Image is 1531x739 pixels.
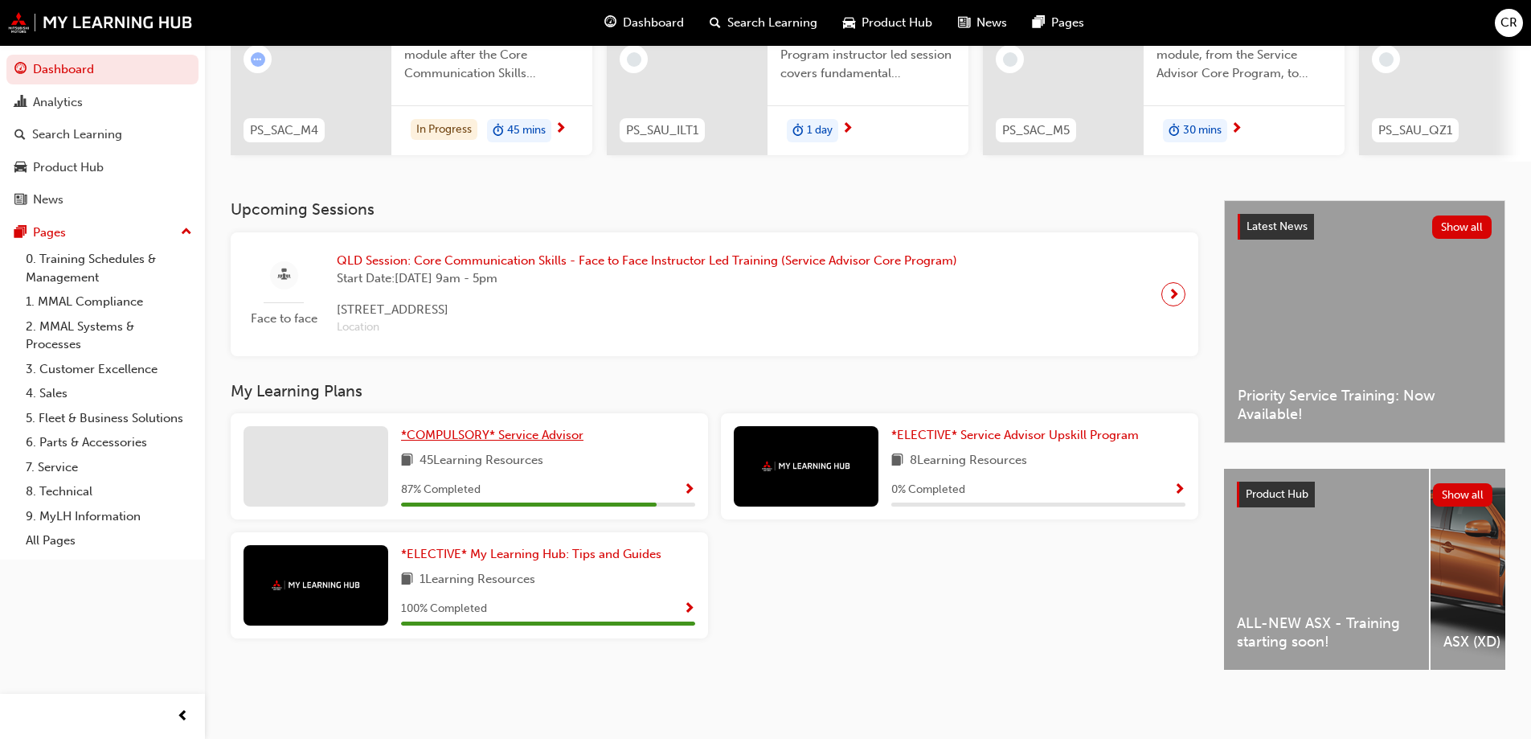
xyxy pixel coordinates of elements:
span: car-icon [843,13,855,33]
span: PS_SAU_ILT1 [626,121,698,140]
span: *ELECTIVE* Service Advisor Upskill Program [891,428,1139,442]
span: pages-icon [14,226,27,240]
span: 8 Learning Resources [910,451,1027,471]
span: Location [337,318,957,337]
span: Priority Service Training: Now Available! [1238,387,1492,423]
a: Product Hub [6,153,199,183]
span: QLD Session: Core Communication Skills - Face to Face Instructor Led Training (Service Advisor Co... [337,252,957,270]
button: Show all [1433,483,1493,507]
span: Dashboard [623,14,684,32]
button: Show all [1432,216,1492,239]
span: duration-icon [1169,121,1180,142]
span: pages-icon [1033,13,1045,33]
h3: Upcoming Sessions [231,200,1198,219]
a: ALL-NEW ASX - Training starting soon! [1224,469,1429,670]
span: Product Hub [862,14,932,32]
span: *ELECTIVE* My Learning Hub: Tips and Guides [401,547,661,561]
span: book-icon [401,451,413,471]
a: 5. Fleet & Business Solutions [19,406,199,431]
span: search-icon [14,128,26,142]
a: *ELECTIVE* Service Advisor Upskill Program [891,426,1145,445]
span: duration-icon [792,121,804,142]
img: mmal [762,461,850,471]
span: prev-icon [177,707,189,727]
span: news-icon [14,193,27,207]
a: Latest NewsShow all [1238,214,1492,240]
span: Show Progress [683,483,695,498]
button: Pages [6,218,199,248]
div: Analytics [33,93,83,112]
span: [STREET_ADDRESS] [337,301,957,319]
a: news-iconNews [945,6,1020,39]
a: 8. Technical [19,479,199,504]
span: Pages [1051,14,1084,32]
a: Latest NewsShow allPriority Service Training: Now Available! [1224,200,1505,443]
a: Product HubShow all [1237,482,1492,507]
span: learningRecordVerb_NONE-icon [1003,52,1017,67]
span: 100 % Completed [401,600,487,618]
span: next-icon [841,122,854,137]
span: duration-icon [493,121,504,142]
div: Product Hub [33,158,104,177]
span: search-icon [710,13,721,33]
span: Complete this eLearning module after the Core Communication Skills instructor led session from th... [404,28,579,83]
a: 3. Customer Excellence [19,357,199,382]
button: CR [1495,9,1523,37]
a: search-iconSearch Learning [697,6,830,39]
span: book-icon [891,451,903,471]
span: learningRecordVerb_ATTEMPT-icon [251,52,265,67]
span: chart-icon [14,96,27,110]
button: DashboardAnalyticsSearch LearningProduct HubNews [6,51,199,218]
div: Pages [33,224,66,242]
span: 1 day [807,121,833,140]
a: guage-iconDashboard [592,6,697,39]
span: book-icon [401,570,413,590]
span: News [976,14,1007,32]
a: mmal [8,12,193,33]
a: pages-iconPages [1020,6,1097,39]
span: car-icon [14,161,27,175]
span: Product Hub [1246,487,1308,501]
a: 1. MMAL Compliance [19,289,199,314]
span: guage-icon [14,63,27,77]
span: Show Progress [1173,483,1185,498]
a: 6. Parts & Accessories [19,430,199,455]
div: News [33,191,63,209]
span: 1 Learning Resources [420,570,535,590]
span: next-icon [1168,283,1180,306]
img: mmal [272,580,360,590]
span: learningRecordVerb_NONE-icon [1379,52,1394,67]
span: This Service Advisor Upskill Program instructor led session covers fundamental management styles ... [780,28,956,83]
span: ALL-NEW ASX - Training starting soon! [1237,614,1416,651]
span: sessionType_FACE_TO_FACE-icon [278,265,290,285]
span: next-icon [1230,122,1242,137]
span: learningRecordVerb_NONE-icon [627,52,641,67]
a: 2. MMAL Systems & Processes [19,314,199,357]
a: Face to faceQLD Session: Core Communication Skills - Face to Face Instructor Led Training (Servic... [244,245,1185,343]
span: PS_SAC_M5 [1002,121,1070,140]
a: 0. Training Schedules & Management [19,247,199,289]
span: 0 % Completed [891,481,965,499]
span: 45 Learning Resources [420,451,543,471]
span: news-icon [958,13,970,33]
a: 7. Service [19,455,199,480]
span: guage-icon [604,13,616,33]
a: Dashboard [6,55,199,84]
span: Search Learning [727,14,817,32]
span: 30 mins [1183,121,1222,140]
a: *ELECTIVE* My Learning Hub: Tips and Guides [401,545,668,564]
span: Complete this eLearning module, from the Service Advisor Core Program, to develop an understandin... [1156,28,1332,83]
span: PS_SAU_QZ1 [1378,121,1452,140]
span: Latest News [1246,220,1308,233]
a: All Pages [19,528,199,553]
button: Show Progress [1173,480,1185,500]
button: Show Progress [683,599,695,619]
button: Show Progress [683,480,695,500]
a: *COMPULSORY* Service Advisor [401,426,590,445]
span: PS_SAC_M4 [250,121,318,140]
span: *COMPULSORY* Service Advisor [401,428,583,442]
span: next-icon [555,122,567,137]
a: News [6,185,199,215]
a: Analytics [6,88,199,117]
